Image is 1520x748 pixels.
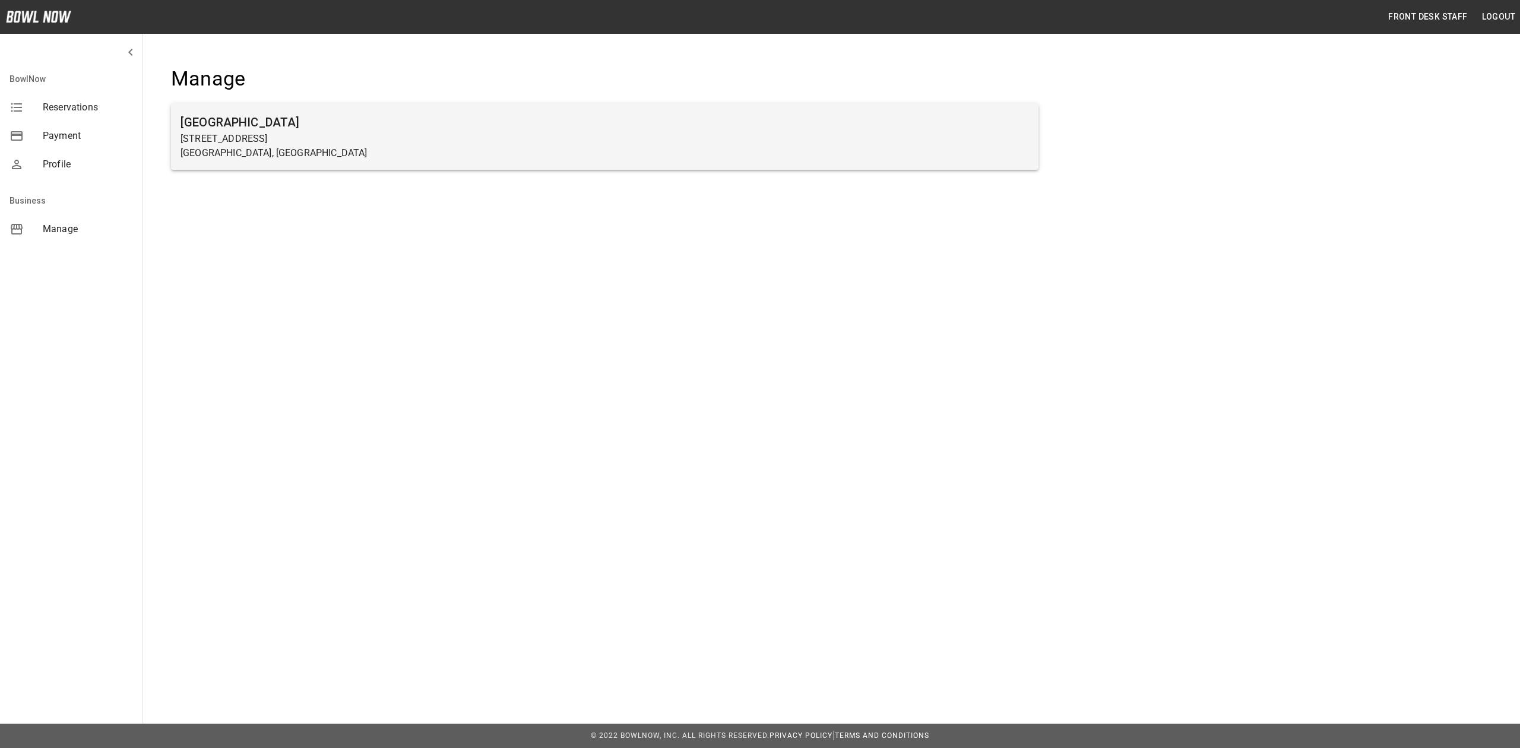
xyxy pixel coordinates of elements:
a: Terms and Conditions [835,731,929,740]
span: Payment [43,129,133,143]
a: Privacy Policy [769,731,832,740]
button: Logout [1477,6,1520,28]
img: logo [6,11,71,23]
p: [STREET_ADDRESS] [180,132,1029,146]
span: Manage [43,222,133,236]
button: Front Desk Staff [1383,6,1472,28]
span: © 2022 BowlNow, Inc. All Rights Reserved. [591,731,769,740]
h4: Manage [171,66,1038,91]
span: Reservations [43,100,133,115]
h6: [GEOGRAPHIC_DATA] [180,113,1029,132]
p: [GEOGRAPHIC_DATA], [GEOGRAPHIC_DATA] [180,146,1029,160]
span: Profile [43,157,133,172]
